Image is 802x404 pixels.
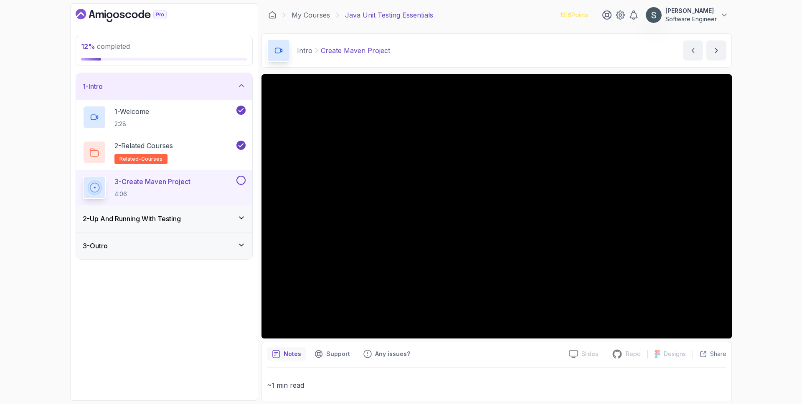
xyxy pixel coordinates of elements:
p: Create Maven Project [321,45,390,56]
span: related-courses [119,156,162,162]
p: Notes [284,350,301,358]
button: next content [706,40,726,61]
p: Software Engineer [665,15,717,23]
p: 2 - Related Courses [114,141,173,151]
p: Slides [581,350,598,358]
button: 3-Create Maven Project4:06 [83,176,246,199]
button: previous content [683,40,703,61]
a: Dashboard [268,11,277,19]
p: Designs [664,350,686,358]
a: My Courses [292,10,330,20]
button: Support button [310,347,355,361]
p: [PERSON_NAME] [665,7,717,15]
button: 2-Up And Running With Testing [76,205,252,232]
p: 3 - Create Maven Project [114,177,190,187]
p: Java Unit Testing Essentials [345,10,433,20]
h3: 3 - Outro [83,241,108,251]
span: completed [81,42,130,50]
img: user profile image [646,7,662,23]
button: 1-Intro [76,73,252,100]
p: 4:06 [114,190,190,198]
button: 1-Welcome2:28 [83,106,246,129]
a: Dashboard [76,9,186,22]
button: user profile image[PERSON_NAME]Software Engineer [645,7,728,23]
p: 1516 Points [560,11,588,19]
button: 2-Related Coursesrelated-courses [83,141,246,164]
button: Feedback button [358,347,415,361]
button: Share [693,350,726,358]
p: Repo [626,350,641,358]
p: 1 - Welcome [114,106,149,116]
h3: 1 - Intro [83,81,103,91]
p: 2:28 [114,120,149,128]
p: Share [710,350,726,358]
iframe: Create Maven Project [261,74,732,338]
button: notes button [267,347,306,361]
h3: 2 - Up And Running With Testing [83,214,181,224]
p: Any issues? [375,350,410,358]
p: Support [326,350,350,358]
span: 12 % [81,42,95,50]
button: 3-Outro [76,232,252,259]
p: Intro [297,45,312,56]
p: ~1 min read [267,379,726,391]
